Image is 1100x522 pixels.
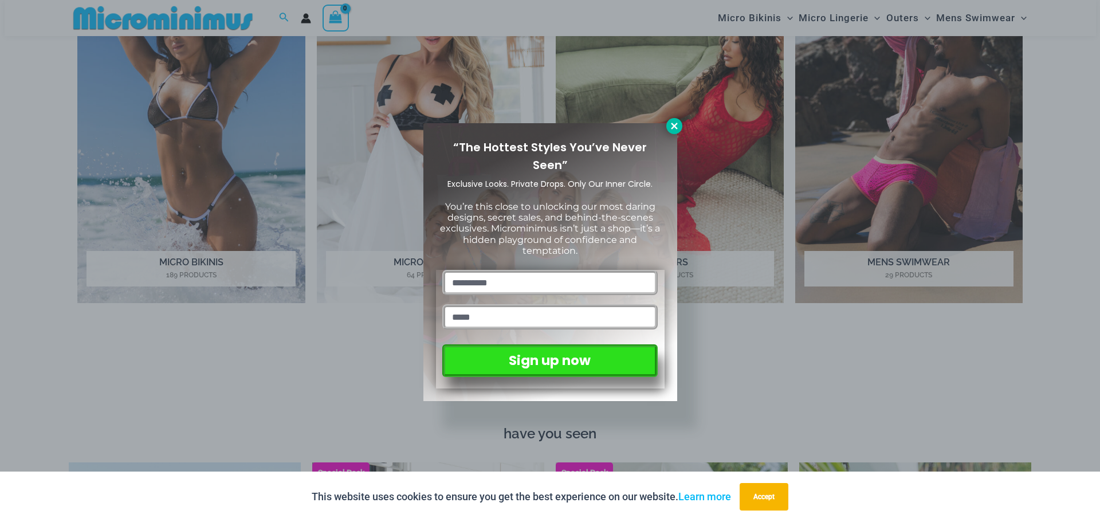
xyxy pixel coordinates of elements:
p: This website uses cookies to ensure you get the best experience on our website. [312,488,731,505]
button: Sign up now [442,344,657,377]
button: Close [666,118,682,134]
span: You’re this close to unlocking our most daring designs, secret sales, and behind-the-scenes exclu... [440,201,660,256]
span: Exclusive Looks. Private Drops. Only Our Inner Circle. [447,178,653,190]
a: Learn more [678,490,731,503]
button: Accept [740,483,788,511]
span: “The Hottest Styles You’ve Never Seen” [453,139,647,173]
